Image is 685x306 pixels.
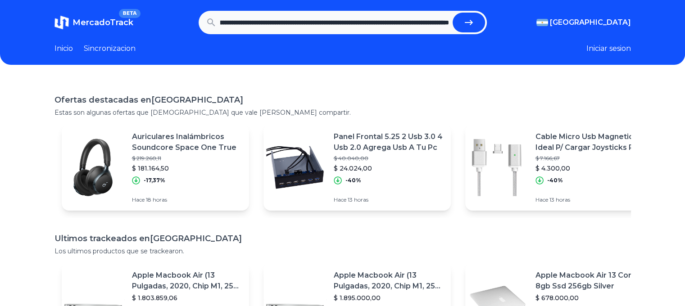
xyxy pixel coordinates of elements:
[54,15,69,30] img: MercadoTrack
[119,9,140,18] span: BETA
[334,270,444,292] p: Apple Macbook Air (13 Pulgadas, 2020, Chip M1, 256 Gb De Ssd, 8 Gb De Ram) - Plata
[334,196,444,203] p: Hace 13 horas
[334,164,444,173] p: $ 24.024,00
[54,232,631,245] h1: Ultimos trackeados en [GEOGRAPHIC_DATA]
[550,17,631,28] span: [GEOGRAPHIC_DATA]
[132,164,242,173] p: $ 181.164,50
[535,196,645,203] p: Hace 13 horas
[132,155,242,162] p: $ 219.260,11
[132,293,242,302] p: $ 1.803.859,06
[547,177,563,184] p: -40%
[465,124,653,211] a: Featured imageCable Micro Usb Magnetico Ideal P/ Cargar Joysticks Ps4 Xbox$ 7.166,67$ 4.300,00-40...
[144,177,165,184] p: -17,37%
[54,15,133,30] a: MercadoTrackBETA
[334,293,444,302] p: $ 1.895.000,00
[263,124,451,211] a: Featured imagePanel Frontal 5.25 2 Usb 3.0 4 Usb 2.0 Agrega Usb A Tu Pc$ 40.040,00$ 24.024,00-40%...
[345,177,361,184] p: -40%
[54,94,631,106] h1: Ofertas destacadas en [GEOGRAPHIC_DATA]
[535,155,645,162] p: $ 7.166,67
[535,131,645,153] p: Cable Micro Usb Magnetico Ideal P/ Cargar Joysticks Ps4 Xbox
[334,131,444,153] p: Panel Frontal 5.25 2 Usb 3.0 4 Usb 2.0 Agrega Usb A Tu Pc
[535,270,645,292] p: Apple Macbook Air 13 Core I5 8gb Ssd 256gb Silver
[132,196,242,203] p: Hace 18 horas
[54,108,631,117] p: Estas son algunas ofertas que [DEMOGRAPHIC_DATA] que vale [PERSON_NAME] compartir.
[586,43,631,54] button: Iniciar sesion
[536,17,631,28] button: [GEOGRAPHIC_DATA]
[465,136,528,199] img: Featured image
[62,124,249,211] a: Featured imageAuriculares Inalámbricos Soundcore Space One True$ 219.260,11$ 181.164,50-17,37%Hac...
[84,43,136,54] a: Sincronizacion
[73,18,133,27] span: MercadoTrack
[263,136,327,199] img: Featured image
[54,247,631,256] p: Los ultimos productos que se trackearon.
[54,43,73,54] a: Inicio
[334,155,444,162] p: $ 40.040,00
[132,131,242,153] p: Auriculares Inalámbricos Soundcore Space One True
[535,164,645,173] p: $ 4.300,00
[535,293,645,302] p: $ 678.000,00
[132,270,242,292] p: Apple Macbook Air (13 Pulgadas, 2020, Chip M1, 256 Gb De Ssd, 8 Gb De Ram) - Plata
[62,136,125,199] img: Featured image
[536,19,548,26] img: Argentina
